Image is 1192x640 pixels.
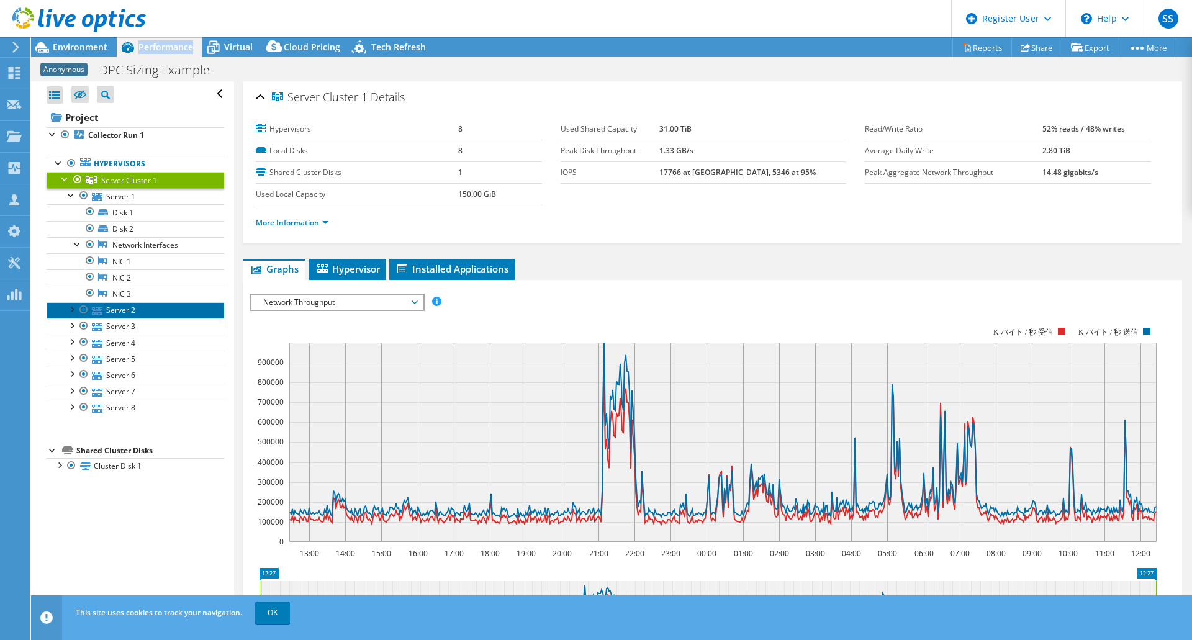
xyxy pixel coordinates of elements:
[734,548,753,559] text: 01:00
[806,548,825,559] text: 03:00
[561,123,659,135] label: Used Shared Capacity
[101,175,157,186] span: Server Cluster 1
[47,400,224,416] a: Server 8
[517,548,536,559] text: 19:00
[458,189,496,199] b: 150.00 GiB
[284,41,340,53] span: Cloud Pricing
[53,41,107,53] span: Environment
[659,145,693,156] b: 1.33 GB/s
[258,457,284,467] text: 400000
[1095,548,1114,559] text: 11:00
[47,351,224,367] a: Server 5
[336,548,355,559] text: 14:00
[258,497,284,507] text: 200000
[272,91,368,104] span: Server Cluster 1
[553,548,572,559] text: 20:00
[589,548,608,559] text: 21:00
[1042,145,1070,156] b: 2.80 TiB
[47,367,224,383] a: Server 6
[865,166,1042,179] label: Peak Aggregate Network Throughput
[94,63,229,77] h1: DPC Sizing Example
[987,548,1006,559] text: 08:00
[371,41,426,53] span: Tech Refresh
[47,269,224,286] a: NIC 2
[1158,9,1178,29] span: SS
[481,548,500,559] text: 18:00
[659,167,816,178] b: 17766 at [GEOGRAPHIC_DATA], 5346 at 95%
[256,188,458,201] label: Used Local Capacity
[842,548,861,559] text: 04:00
[88,130,144,140] b: Collector Run 1
[914,548,934,559] text: 06:00
[458,167,463,178] b: 1
[47,107,224,127] a: Project
[47,458,224,474] a: Cluster Disk 1
[258,436,284,447] text: 500000
[256,166,458,179] label: Shared Cluster Disks
[47,156,224,172] a: Hypervisors
[1078,328,1138,336] text: K バイト / 秒 送信
[1042,124,1125,134] b: 52% reads / 48% writes
[372,548,391,559] text: 15:00
[47,204,224,220] a: Disk 1
[255,602,290,624] a: OK
[224,41,253,53] span: Virtual
[76,443,224,458] div: Shared Cluster Disks
[952,38,1012,57] a: Reports
[315,263,380,275] span: Hypervisor
[1062,38,1119,57] a: Export
[1011,38,1062,57] a: Share
[770,548,789,559] text: 02:00
[395,263,508,275] span: Installed Applications
[258,516,284,527] text: 100000
[865,123,1042,135] label: Read/Write Ratio
[659,124,692,134] b: 31.00 TiB
[1131,548,1150,559] text: 12:00
[561,166,659,179] label: IOPS
[258,357,284,367] text: 900000
[409,548,428,559] text: 16:00
[138,41,193,53] span: Performance
[279,536,284,547] text: 0
[1119,38,1176,57] a: More
[47,172,224,188] a: Server Cluster 1
[625,548,644,559] text: 22:00
[993,328,1053,336] text: K バイト / 秒 受信
[258,397,284,407] text: 700000
[258,477,284,487] text: 300000
[1081,13,1092,24] svg: \n
[256,217,328,228] a: More Information
[865,145,1042,157] label: Average Daily Write
[371,89,405,104] span: Details
[256,123,458,135] label: Hypervisors
[1023,548,1042,559] text: 09:00
[1059,548,1078,559] text: 10:00
[47,335,224,351] a: Server 4
[258,377,284,387] text: 800000
[258,417,284,427] text: 600000
[661,548,680,559] text: 23:00
[1042,167,1098,178] b: 14.48 gigabits/s
[47,384,224,400] a: Server 7
[47,188,224,204] a: Server 1
[256,145,458,157] label: Local Disks
[76,607,242,618] span: This site uses cookies to track your navigation.
[300,548,319,559] text: 13:00
[445,548,464,559] text: 17:00
[47,127,224,143] a: Collector Run 1
[47,237,224,253] a: Network Interfaces
[950,548,970,559] text: 07:00
[458,124,463,134] b: 8
[458,145,463,156] b: 8
[697,548,716,559] text: 00:00
[257,295,417,310] span: Network Throughput
[47,318,224,335] a: Server 3
[878,548,897,559] text: 05:00
[47,253,224,269] a: NIC 1
[40,63,88,76] span: Anonymous
[47,286,224,302] a: NIC 3
[47,221,224,237] a: Disk 2
[47,302,224,318] a: Server 2
[561,145,659,157] label: Peak Disk Throughput
[250,263,299,275] span: Graphs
